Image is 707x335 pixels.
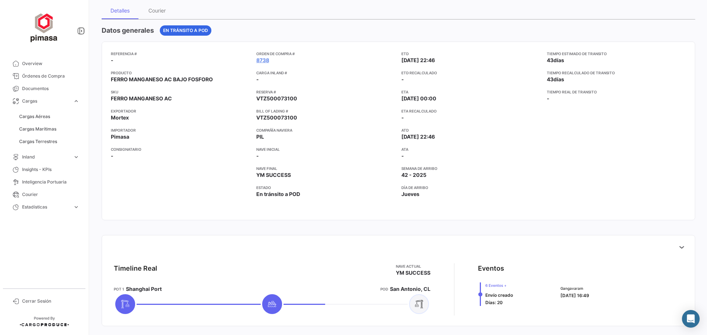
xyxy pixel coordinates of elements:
span: Órdenes de Compra [22,73,80,79]
app-card-info-title: Tiempo estimado de transito [547,51,686,57]
app-card-info-title: Día de Arribo [401,185,541,190]
a: 8738 [256,57,269,64]
div: Timeline Real [114,263,157,274]
span: 42 - 2025 [401,171,426,179]
span: [DATE] 22:46 [401,133,435,140]
div: Abrir Intercom Messenger [682,310,700,328]
span: YM SUCCESS [256,171,291,179]
span: - [401,114,404,121]
a: Overview [6,57,82,70]
app-card-info-title: Tiempo recalculado de transito [547,70,686,76]
a: Documentos [6,82,82,95]
app-card-info-title: Orden de Compra # [256,51,396,57]
span: [DATE] 00:00 [401,95,436,102]
app-card-info-title: POT 1 [114,286,124,292]
span: días [553,76,564,82]
span: expand_more [73,204,80,210]
app-card-info-title: Bill of Lading # [256,108,396,114]
app-card-info-title: ATA [401,146,541,152]
app-card-info-title: ATD [401,127,541,133]
span: En tránsito a POD [256,190,300,198]
span: FERRO MANGANESO AC BAJO FOSFORO [111,76,213,83]
app-card-info-title: ETD [401,51,541,57]
app-card-info-title: Nave inicial [256,146,396,152]
span: Cargas [22,98,70,104]
h4: Datos generales [102,25,154,36]
div: Courier [148,7,166,14]
span: - [256,152,259,160]
app-card-info-title: Exportador [111,108,250,114]
app-card-info-title: Estado [256,185,396,190]
app-card-info-title: Tiempo real de transito [547,89,686,95]
span: FERRO MANGANESO AC [111,95,172,102]
a: Órdenes de Compra [6,70,82,82]
span: Envío creado [485,292,513,298]
span: Courier [22,191,80,198]
span: - [401,152,404,160]
span: En tránsito a POD [163,27,208,34]
span: Overview [22,60,80,67]
a: Cargas Aéreas [16,111,82,122]
span: 6 Eventos + [485,282,513,288]
span: Inland [22,154,70,160]
img: ff117959-d04a-4809-8d46-49844dc85631.png [26,9,63,46]
span: Estadísticas [22,204,70,210]
span: - [256,76,259,83]
span: PIL [256,133,264,140]
app-card-info-title: ETA [401,89,541,95]
span: Documentos [22,85,80,92]
span: Cargas Terrestres [19,138,57,145]
span: - [111,152,113,160]
span: Gangavaram [560,285,589,291]
app-card-info-title: POD [380,286,388,292]
app-card-info-title: Compañía naviera [256,127,396,133]
a: Insights - KPIs [6,163,82,176]
app-card-info-title: Semana de Arribo [401,165,541,171]
span: Días: 20 [485,300,503,305]
div: Eventos [478,263,504,274]
app-card-info-title: ETD Recalculado [401,70,541,76]
app-card-info-title: Consignatario [111,146,250,152]
span: 43 [547,57,553,63]
span: expand_more [73,98,80,104]
span: [DATE] 22:46 [401,57,435,64]
a: Cargas Terrestres [16,136,82,147]
app-card-info-title: Importador [111,127,250,133]
app-card-info-title: Producto [111,70,250,76]
span: 43 [547,76,553,82]
span: días [553,57,564,63]
span: - [401,76,404,82]
span: Jueves [401,190,419,198]
span: Cargas Aéreas [19,113,50,120]
span: VTZ500073100 [256,95,297,102]
span: - [547,95,549,101]
app-card-info-title: Reserva # [256,89,396,95]
a: Courier [6,188,82,201]
span: Insights - KPIs [22,166,80,173]
span: VTZ500073100 [256,114,297,121]
div: Detalles [110,7,130,14]
span: San Antonio, CL [390,285,430,293]
app-card-info-title: Nave final [256,165,396,171]
span: Cerrar Sesión [22,298,80,304]
span: Mortex [111,114,129,121]
a: Cargas Marítimas [16,124,82,135]
app-card-info-title: Referencia # [111,51,250,57]
app-card-info-title: SKU [111,89,250,95]
app-card-info-title: Nave actual [396,263,430,269]
app-card-info-title: ETA Recalculado [401,108,541,114]
app-card-info-title: Carga inland # [256,70,396,76]
span: YM SUCCESS [396,269,430,277]
span: Pimasa [111,133,129,140]
span: [DATE] 16:49 [560,293,589,298]
a: Inteligencia Portuaria [6,176,82,188]
span: expand_more [73,154,80,160]
span: Inteligencia Portuaria [22,179,80,185]
span: Shanghai Port [126,285,162,293]
span: - [111,57,113,64]
span: Cargas Marítimas [19,126,56,132]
